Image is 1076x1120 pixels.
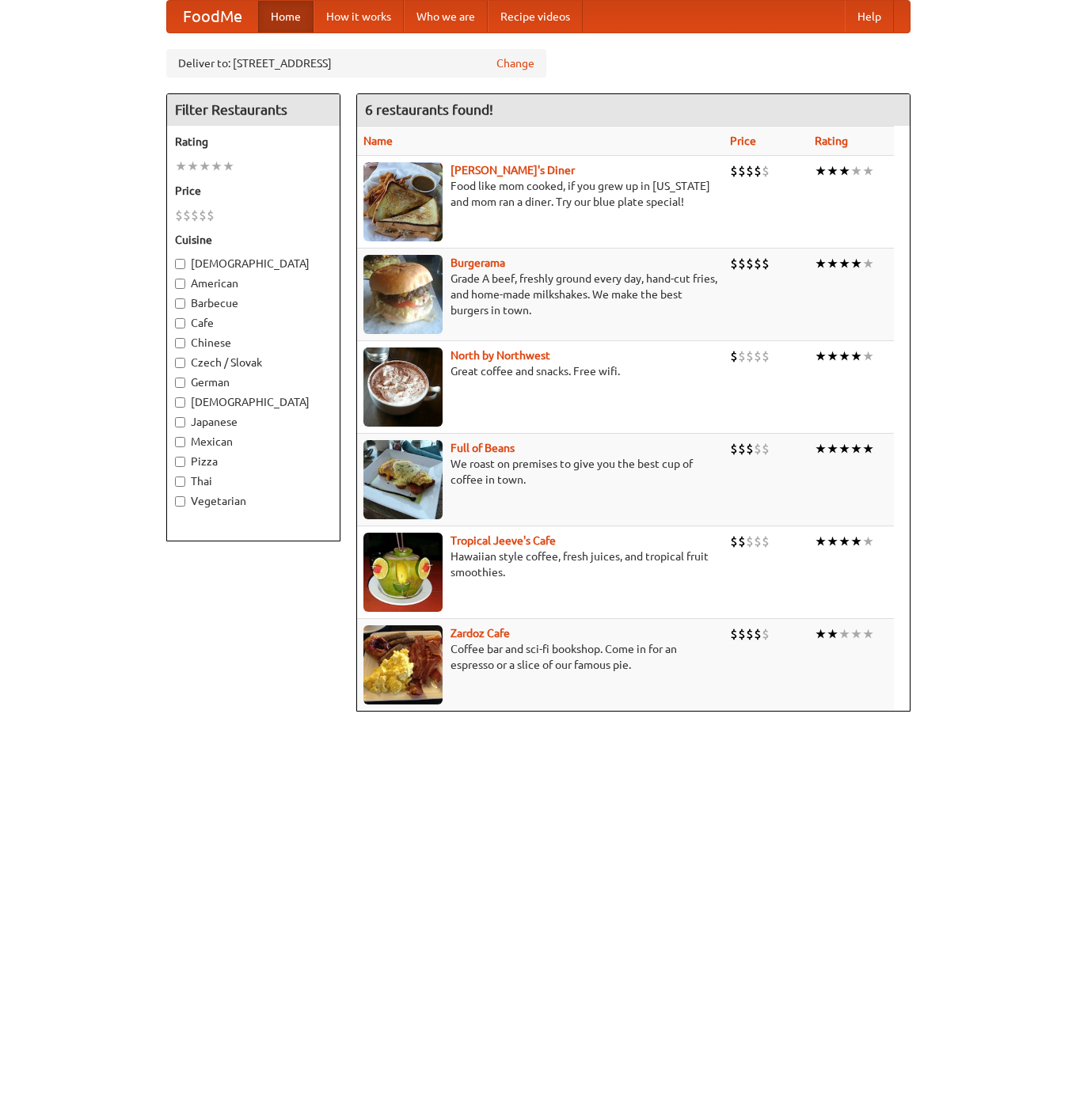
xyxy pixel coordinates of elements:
[175,158,187,175] li: ★
[850,255,862,272] li: ★
[451,164,575,177] a: [PERSON_NAME]'s Diner
[175,417,185,427] input: Japanese
[167,94,340,126] h4: Filter Restaurants
[175,394,332,410] label: [DEMOGRAPHIC_DATA]
[862,347,874,365] li: ★
[862,533,874,550] li: ★
[754,255,762,272] li: $
[191,207,199,224] li: $
[175,378,185,388] input: German
[746,162,754,180] li: $
[175,374,332,390] label: German
[738,440,746,457] li: $
[175,232,332,248] h5: Cuisine
[730,162,738,180] li: $
[838,347,850,365] li: ★
[175,256,332,271] label: [DEMOGRAPHIC_DATA]
[175,397,185,408] input: [DEMOGRAPHIC_DATA]
[838,533,850,550] li: ★
[175,259,185,269] input: [DEMOGRAPHIC_DATA]
[363,625,443,704] img: zardoz.jpg
[175,457,185,467] input: Pizza
[754,533,762,550] li: $
[175,454,332,469] label: Pizza
[175,476,185,487] input: Thai
[730,135,756,147] a: Price
[738,255,746,272] li: $
[815,625,827,643] li: ★
[175,355,332,370] label: Czech / Slovak
[730,255,738,272] li: $
[363,456,717,488] p: We roast on premises to give you the best cup of coffee in town.
[754,625,762,643] li: $
[488,1,583,32] a: Recipe videos
[175,335,332,351] label: Chinese
[175,315,332,331] label: Cafe
[815,255,827,272] li: ★
[762,255,770,272] li: $
[838,255,850,272] li: ★
[838,162,850,180] li: ★
[175,437,185,447] input: Mexican
[730,533,738,550] li: $
[730,347,738,365] li: $
[862,625,874,643] li: ★
[850,533,862,550] li: ★
[363,440,443,519] img: beans.jpg
[365,102,493,117] ng-pluralize: 6 restaurants found!
[762,162,770,180] li: $
[363,641,717,673] p: Coffee bar and sci-fi bookshop. Come in for an espresso or a slice of our famous pie.
[754,162,762,180] li: $
[451,256,505,269] b: Burgerama
[404,1,488,32] a: Who we are
[762,533,770,550] li: $
[850,625,862,643] li: ★
[754,440,762,457] li: $
[451,534,556,547] a: Tropical Jeeve's Cafe
[838,625,850,643] li: ★
[314,1,404,32] a: How it works
[175,318,185,328] input: Cafe
[815,347,827,365] li: ★
[175,134,332,150] h5: Rating
[827,440,838,457] li: ★
[187,158,199,175] li: ★
[738,625,746,643] li: $
[838,440,850,457] li: ★
[815,135,848,147] a: Rating
[363,363,717,379] p: Great coffee and snacks. Free wifi.
[166,49,546,78] div: Deliver to: [STREET_ADDRESS]
[762,347,770,365] li: $
[363,271,717,318] p: Grade A beef, freshly ground every day, hand-cut fries, and home-made milkshakes. We make the bes...
[746,533,754,550] li: $
[258,1,314,32] a: Home
[738,162,746,180] li: $
[363,255,443,334] img: burgerama.jpg
[754,347,762,365] li: $
[199,158,211,175] li: ★
[451,627,510,640] a: Zardoz Cafe
[862,440,874,457] li: ★
[183,207,191,224] li: $
[175,338,185,348] input: Chinese
[746,255,754,272] li: $
[175,183,332,199] h5: Price
[730,440,738,457] li: $
[167,1,258,32] a: FoodMe
[850,440,862,457] li: ★
[175,434,332,450] label: Mexican
[815,440,827,457] li: ★
[730,625,738,643] li: $
[496,55,534,71] a: Change
[827,625,838,643] li: ★
[827,162,838,180] li: ★
[175,473,332,489] label: Thai
[363,549,717,580] p: Hawaiian style coffee, fresh juices, and tropical fruit smoothies.
[845,1,894,32] a: Help
[175,493,332,509] label: Vegetarian
[175,496,185,507] input: Vegetarian
[363,135,393,147] a: Name
[815,533,827,550] li: ★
